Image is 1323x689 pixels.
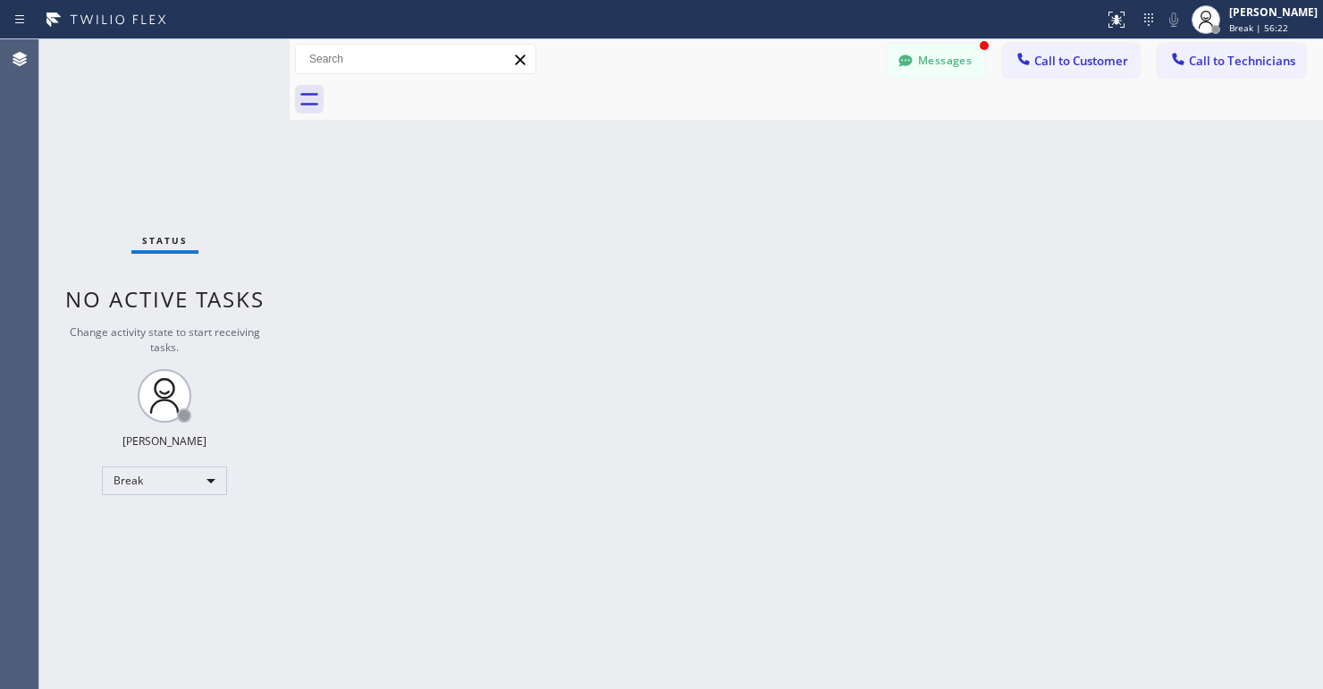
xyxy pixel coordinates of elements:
div: [PERSON_NAME] [122,433,206,449]
span: Break | 56:22 [1229,21,1288,34]
span: No active tasks [65,284,265,314]
span: Change activity state to start receiving tasks. [70,324,260,355]
button: Messages [887,44,985,78]
span: Call to Customer [1034,53,1128,69]
span: Status [142,234,188,247]
div: Break [102,466,227,495]
span: Call to Technicians [1189,53,1295,69]
input: Search [296,45,535,73]
button: Call to Customer [1003,44,1140,78]
button: Call to Technicians [1158,44,1305,78]
div: [PERSON_NAME] [1229,4,1318,20]
button: Mute [1161,7,1186,32]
